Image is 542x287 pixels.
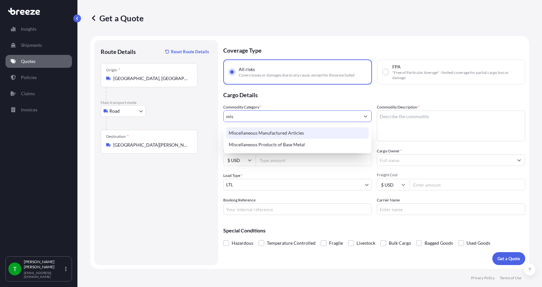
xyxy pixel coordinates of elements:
[513,154,525,166] button: Show suggestions
[90,13,144,23] p: Get a Quote
[377,172,525,178] span: Freight Cost
[389,238,411,248] span: Bulk Cargo
[223,228,525,233] p: Special Conditions
[377,203,525,215] input: Enter name
[267,238,316,248] span: Temperature Controlled
[21,74,37,81] p: Policies
[356,238,375,248] span: Livestock
[13,266,17,272] span: T
[226,127,369,150] div: Suggestions
[239,66,255,73] span: All risks
[223,148,372,153] span: Commodity Value
[232,238,253,248] span: Hazardous
[24,271,64,279] p: [EMAIL_ADDRESS][DOMAIN_NAME]
[497,255,520,262] p: Get a Quote
[377,197,400,203] label: Carrier Name
[21,90,35,97] p: Claims
[377,148,402,154] label: Cargo Owner
[223,172,243,179] span: Load Type
[109,108,120,114] span: Road
[21,26,36,32] p: Insights
[223,104,262,110] label: Commodity Category
[171,48,209,55] p: Reset Route Details
[377,104,420,110] label: Commodity Description
[377,154,513,166] input: Full name
[226,181,233,188] span: LTL
[113,142,189,148] input: Destination
[392,64,401,70] span: FPA
[24,259,64,270] p: [PERSON_NAME] [PERSON_NAME]
[409,179,525,190] input: Enter amount
[223,197,256,203] label: Booking Reference
[101,105,146,117] button: Select transport
[223,203,372,215] input: Your internal reference
[226,127,369,139] div: Miscellaneous Manufactured Articles
[224,110,360,122] input: Select a commodity type
[425,238,453,248] span: Bagged Goods
[471,275,495,281] p: Privacy Policy
[101,48,136,56] p: Route Details
[21,58,35,65] p: Quotes
[113,75,189,82] input: Origin
[500,275,521,281] p: Terms of Use
[21,107,37,113] p: Invoices
[360,110,371,122] button: Show suggestions
[106,67,120,73] div: Origin
[21,42,42,48] p: Shipments
[223,85,525,104] p: Cargo Details
[101,100,212,105] p: Main transport mode
[226,139,369,150] div: Miscellaneous Products of Base Metal
[223,40,525,59] p: Coverage Type
[239,73,355,78] span: Covers losses or damages due to any cause, except for those excluded
[392,70,520,80] span: "Free of Particular Average" - limited coverage for partial cargo loss or damage
[329,238,343,248] span: Fragile
[256,154,372,166] input: Type amount
[106,134,129,139] div: Destination
[467,238,490,248] span: Used Goods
